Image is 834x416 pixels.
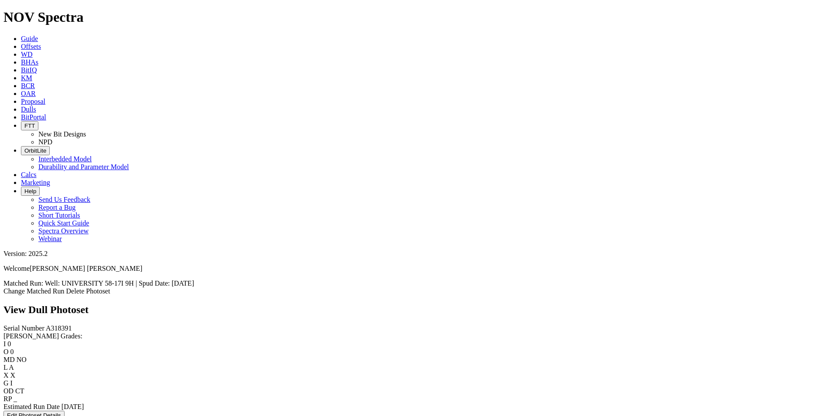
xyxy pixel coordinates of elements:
a: Quick Start Guide [38,219,89,227]
span: NO [17,356,27,363]
span: _ [14,395,17,402]
a: Webinar [38,235,62,242]
a: BHAs [21,58,38,66]
label: L [3,364,7,371]
p: Welcome [3,265,831,273]
a: NPD [38,138,52,146]
a: Dulls [21,106,36,113]
a: Delete Photoset [66,287,110,295]
a: KM [21,74,32,82]
a: Marketing [21,179,50,186]
a: OAR [21,90,36,97]
label: MD [3,356,15,363]
span: Well: UNIVERSITY 58-17I 9H | Spud Date: [DATE] [45,280,194,287]
span: FTT [24,123,35,129]
a: Guide [21,35,38,42]
label: G [3,379,9,387]
label: I [3,340,6,348]
button: Help [21,187,40,196]
label: Serial Number [3,324,44,332]
a: Durability and Parameter Model [38,163,129,170]
span: Matched Run: [3,280,43,287]
a: Short Tutorials [38,211,80,219]
span: OrbitLite [24,147,46,154]
a: Send Us Feedback [38,196,90,203]
h1: NOV Spectra [3,9,831,25]
a: Proposal [21,98,45,105]
span: A [9,364,14,371]
a: BitIQ [21,66,37,74]
a: Calcs [21,171,37,178]
label: OD [3,387,14,395]
a: Change Matched Run [3,287,65,295]
a: Report a Bug [38,204,75,211]
label: Estimated Run Date [3,403,60,410]
a: BitPortal [21,113,46,121]
a: Offsets [21,43,41,50]
span: I [10,379,13,387]
span: CT [15,387,24,395]
label: RP [3,395,12,402]
span: X [10,372,16,379]
button: FTT [21,121,38,130]
a: WD [21,51,33,58]
span: A318391 [46,324,72,332]
button: OrbitLite [21,146,50,155]
h2: View Dull Photoset [3,304,831,316]
span: [DATE] [62,403,84,410]
a: Interbedded Model [38,155,92,163]
span: 0 [10,348,14,355]
div: Version: 2025.2 [3,250,831,258]
a: New Bit Designs [38,130,86,138]
a: BCR [21,82,35,89]
span: [PERSON_NAME] [PERSON_NAME] [30,265,142,272]
label: O [3,348,9,355]
a: Spectra Overview [38,227,89,235]
div: [PERSON_NAME] Grades: [3,332,831,340]
span: 0 [7,340,11,348]
label: X [3,372,9,379]
span: Help [24,188,36,194]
